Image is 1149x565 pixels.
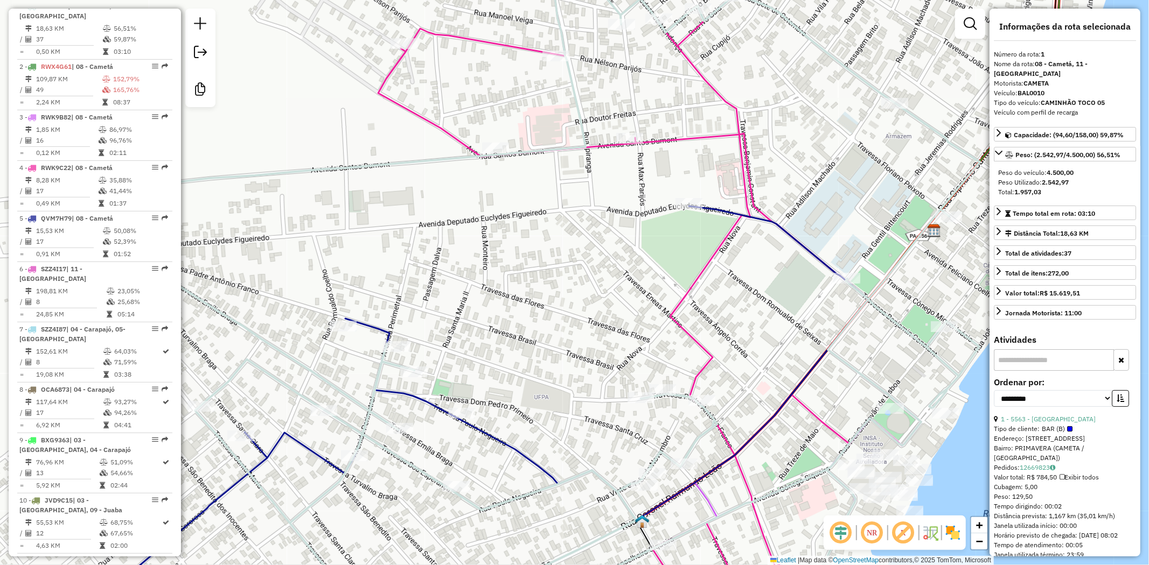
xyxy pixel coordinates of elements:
[36,397,103,407] td: 117,64 KM
[25,530,32,536] i: Total de Atividades
[890,520,916,546] span: Exibir rótulo
[36,468,99,478] td: 13
[162,326,168,332] em: Rota exportada
[99,188,107,194] i: % de utilização da cubagem
[162,265,168,272] em: Rota exportada
[41,62,72,70] span: RWX4G61
[109,186,168,196] td: 41,44%
[99,177,107,183] i: % de utilização do peso
[190,41,211,66] a: Exportar sessão
[994,434,1136,443] div: Endereço: [STREET_ADDRESS]
[994,164,1136,201] div: Peso: (2.542,97/4.500,00) 56,51%
[971,517,987,533] a: Zoom in
[1050,464,1055,471] i: Observações
[152,497,158,503] em: Opções
[19,34,25,45] td: /
[152,436,158,443] em: Opções
[971,533,987,549] a: Zoom out
[25,126,32,133] i: Distância Total
[994,88,1136,98] div: Veículo:
[19,369,25,380] td: =
[113,84,168,95] td: 165,76%
[959,13,981,34] a: Exibir filtros
[190,79,211,103] a: Criar modelo
[994,550,1136,560] div: Janela utilizada término: 23:59
[1023,79,1049,87] strong: CAMETA
[114,407,162,418] td: 94,26%
[19,325,126,343] span: 7 -
[114,346,162,357] td: 64,03%
[100,530,108,536] i: % de utilização da cubagem
[71,113,113,121] span: | 08 - Cametá
[1005,229,1089,238] div: Distância Total:
[163,399,170,405] i: Rota otimizada
[110,468,162,478] td: 54,66%
[1060,473,1099,481] span: Exibir todos
[117,296,168,307] td: 25,68%
[25,87,32,93] i: Total de Atividades
[1005,269,1069,278] div: Total de itens:
[25,288,32,294] i: Distância Total
[994,79,1136,88] div: Motorista:
[36,528,99,539] td: 12
[109,175,168,186] td: 35,88%
[100,482,105,489] i: Tempo total em rota
[100,542,105,549] i: Tempo total em rota
[19,468,25,478] td: /
[19,436,131,454] span: 9 -
[1001,415,1096,423] a: 1 - 5563 - [GEOGRAPHIC_DATA]
[25,76,32,82] i: Distância Total
[41,164,71,172] span: RWK9C22
[19,540,25,551] td: =
[45,496,73,504] span: JVD9C15
[19,113,113,121] span: 3 -
[994,206,1136,220] a: Tempo total em rota: 03:10
[41,325,66,333] span: SZZ4I87
[994,376,1136,389] label: Ordenar por:
[100,459,108,465] i: % de utilização do peso
[994,424,1136,434] div: Tipo de cliente:
[36,135,98,146] td: 16
[19,147,25,158] td: =
[36,457,99,468] td: 76,96 KM
[36,480,99,491] td: 5,92 KM
[36,175,98,186] td: 8,28 KM
[103,228,111,234] i: % de utilização do peso
[1048,269,1069,277] strong: 272,00
[19,135,25,146] td: /
[927,224,941,238] img: Tocantins
[25,459,32,465] i: Distância Total
[113,225,168,236] td: 50,08%
[103,371,109,378] i: Tempo total em rota
[117,309,168,320] td: 05:14
[976,534,983,548] span: −
[41,265,66,273] span: SZZ4I17
[19,407,25,418] td: /
[1040,289,1080,297] strong: R$ 15.619,51
[1047,168,1074,176] strong: 4.500,00
[41,436,69,444] span: BXG9363
[994,245,1136,260] a: Total de atividades:37
[36,249,102,259] td: 0,91 KM
[998,187,1132,197] div: Total:
[1014,131,1124,139] span: Capacidade: (94,60/158,00) 59,87%
[1041,98,1105,107] strong: CAMINHÃO TOCO 05
[1020,463,1055,471] a: 12669823
[113,97,168,108] td: 08:37
[998,168,1074,176] span: Peso do veículo:
[152,265,158,272] em: Opções
[994,265,1136,280] a: Total de itens:272,00
[1042,178,1069,186] strong: 2.542,97
[113,249,168,259] td: 01:52
[994,521,1136,531] div: Janela utilizada início: 00:00
[944,524,962,541] img: Exibir/Ocultar setores
[994,335,1136,345] h4: Atividades
[994,492,1136,502] div: Peso: 129,50
[36,517,99,528] td: 55,53 KM
[1005,288,1080,298] div: Valor total:
[768,556,994,565] div: Map data © contributors,© 2025 TomTom, Microsoft
[1014,188,1041,196] strong: 1.957,03
[1042,424,1073,434] span: BAR (B)
[994,443,1136,463] div: Bairro: PRIMAVERA (CAMETA / [GEOGRAPHIC_DATA])
[1112,390,1129,407] button: Ordem crescente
